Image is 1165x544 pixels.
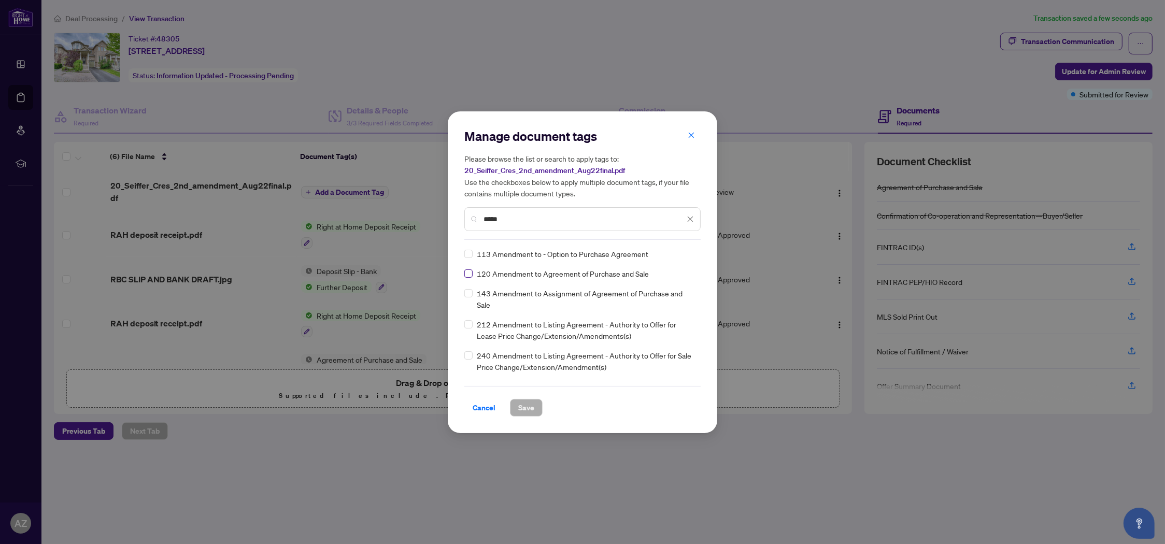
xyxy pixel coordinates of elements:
[477,248,648,260] span: 113 Amendment to - Option to Purchase Agreement
[687,216,694,223] span: close
[464,153,701,199] h5: Please browse the list or search to apply tags to: Use the checkboxes below to apply multiple doc...
[477,319,694,341] span: 212 Amendment to Listing Agreement - Authority to Offer for Lease Price Change/Extension/Amendmen...
[688,132,695,139] span: close
[477,288,694,310] span: 143 Amendment to Assignment of Agreement of Purchase and Sale
[510,399,543,417] button: Save
[1124,508,1155,539] button: Open asap
[464,166,625,175] span: 20_Seiffer_Cres_2nd_amendment_Aug22final.pdf
[477,268,649,279] span: 120 Amendment to Agreement of Purchase and Sale
[473,399,495,416] span: Cancel
[464,399,504,417] button: Cancel
[477,350,694,373] span: 240 Amendment to Listing Agreement - Authority to Offer for Sale Price Change/Extension/Amendment(s)
[464,128,701,145] h2: Manage document tags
